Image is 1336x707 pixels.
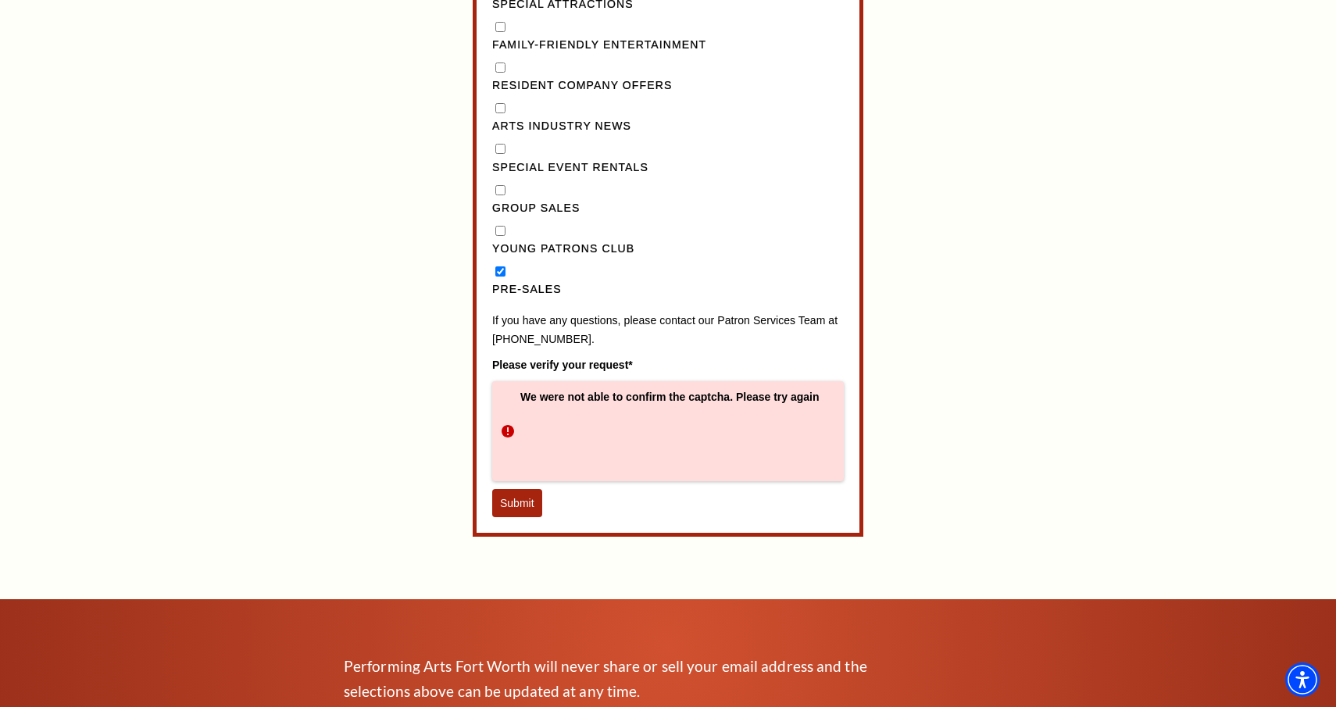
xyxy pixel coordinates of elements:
button: Submit [492,489,542,517]
label: Pre-Sales [492,280,844,299]
label: Group Sales [492,199,844,218]
label: Resident Company Offers [492,77,844,95]
div: We were not able to confirm the captcha. Please try again [492,381,844,481]
p: If you have any questions, please contact our Patron Services Team at [PHONE_NUMBER]. [492,312,844,348]
label: Please verify your request* [492,356,844,373]
label: Young Patrons Club [492,240,844,259]
p: Performing Arts Fort Worth will never share or sell your email address and the selections above c... [344,654,891,704]
label: Family-Friendly Entertainment [492,36,844,55]
label: Special Event Rentals [492,159,844,177]
label: Arts Industry News [492,117,844,136]
iframe: reCAPTCHA [520,403,758,464]
div: Accessibility Menu [1285,662,1320,697]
